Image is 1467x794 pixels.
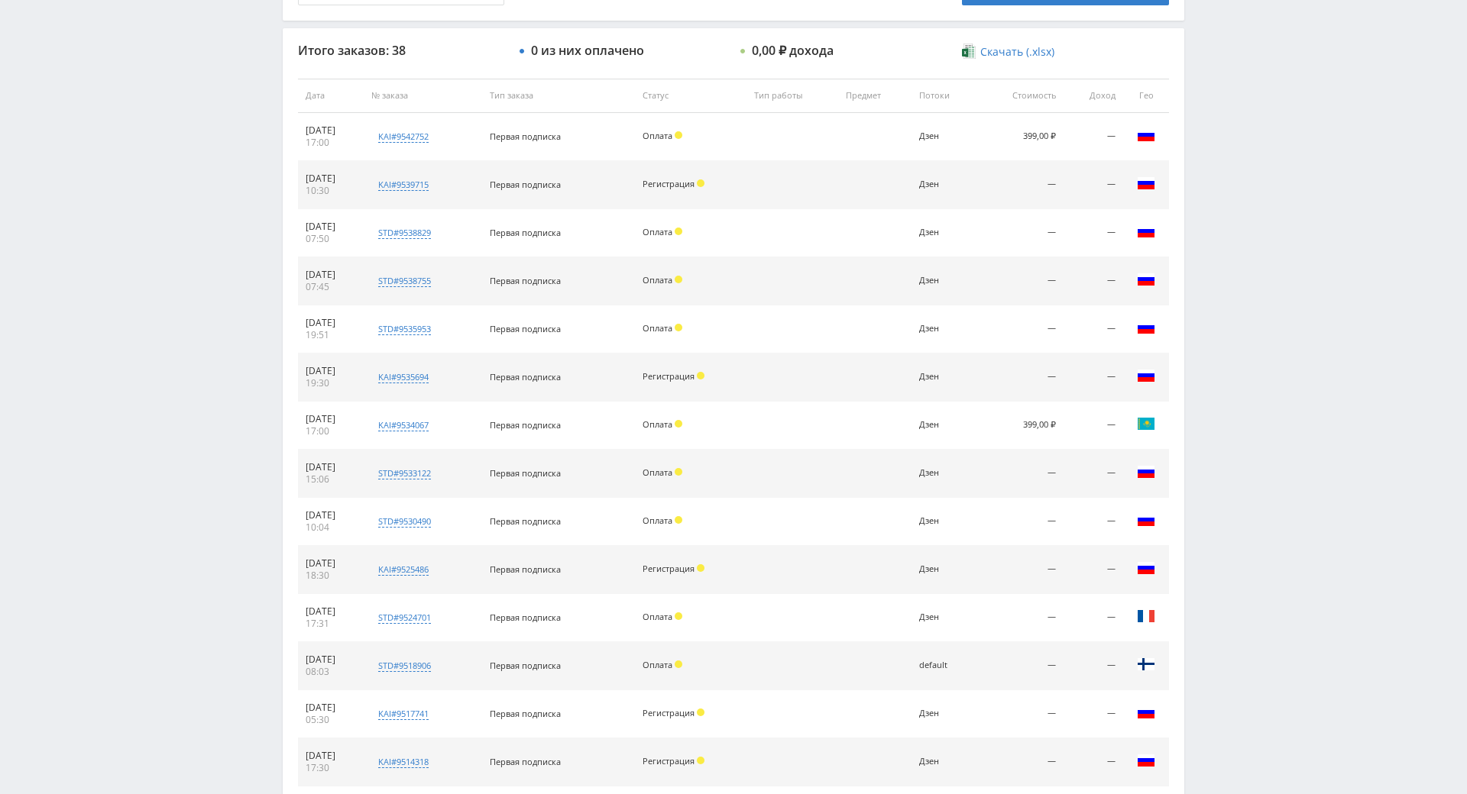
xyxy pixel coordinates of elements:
span: Оплата [643,226,672,237]
div: Дзен [919,612,970,622]
td: — [1064,690,1123,738]
div: [DATE] [306,750,356,762]
td: — [1064,305,1123,353]
span: Холд [675,324,682,331]
td: — [1064,402,1123,450]
span: Первая подписка [490,275,561,286]
div: [DATE] [306,461,356,473]
div: [DATE] [306,557,356,570]
div: kai#9542752 [378,131,429,143]
th: Доход [1064,79,1123,113]
td: — [1064,209,1123,257]
div: Дзен [919,708,970,718]
span: Холд [675,612,682,620]
div: Дзен [919,131,970,141]
span: Оплата [643,466,672,478]
span: Первая подписка [490,708,561,719]
td: — [1064,738,1123,786]
div: 10:30 [306,185,356,197]
span: Холд [697,372,704,379]
div: [DATE] [306,221,356,233]
img: fra.png [1137,607,1155,625]
div: Дзен [919,757,970,767]
div: [DATE] [306,124,356,137]
div: kai#9534067 [378,419,429,431]
span: Регистрация [643,370,695,382]
div: default [919,660,970,670]
img: rus.png [1137,511,1155,529]
span: Первая подписка [490,131,561,142]
td: — [978,450,1064,498]
div: Дзен [919,420,970,430]
div: 17:00 [306,137,356,149]
span: Скачать (.xlsx) [980,46,1054,58]
img: rus.png [1137,174,1155,192]
div: Дзен [919,516,970,526]
td: — [978,209,1064,257]
span: Оплата [643,515,672,526]
span: Холд [697,708,704,716]
div: 18:30 [306,570,356,582]
span: Оплата [643,274,672,286]
span: Холд [675,420,682,428]
div: Дзен [919,372,970,382]
span: Первая подписка [490,515,561,527]
div: 07:45 [306,281,356,293]
span: Холд [697,757,704,764]
td: — [978,161,1064,209]
span: Оплата [643,322,672,334]
div: [DATE] [306,509,356,521]
span: Оплата [643,611,672,622]
span: Холд [675,228,682,235]
th: Предмет [838,79,912,113]
div: 10:04 [306,521,356,534]
img: xlsx [962,44,975,59]
img: rus.png [1137,270,1155,289]
span: Регистрация [643,755,695,767]
td: — [978,690,1064,738]
div: 17:30 [306,762,356,774]
span: Оплата [643,418,672,430]
span: Первая подписка [490,660,561,671]
img: rus.png [1137,559,1155,577]
span: Первая подписка [490,227,561,238]
div: Дзен [919,564,970,574]
img: rus.png [1137,222,1155,240]
span: Оплата [643,130,672,141]
div: std#9535953 [378,323,431,335]
div: 0,00 ₽ дохода [752,44,834,57]
div: 17:00 [306,425,356,437]
td: — [978,738,1064,786]
div: 17:31 [306,618,356,630]
th: Статус [635,79,746,113]
div: [DATE] [306,269,356,281]
td: — [1064,642,1123,690]
td: 399,00 ₽ [978,113,1064,161]
span: Холд [675,516,682,524]
td: — [978,353,1064,402]
div: Дзен [919,468,970,478]
div: 19:30 [306,377,356,389]
span: Первая подписка [490,179,561,190]
td: — [1064,161,1123,209]
span: Холд [675,660,682,668]
td: — [1064,113,1123,161]
img: rus.png [1137,703,1155,721]
div: Дзен [919,228,970,237]
td: — [978,257,1064,305]
td: — [1064,594,1123,642]
div: [DATE] [306,365,356,377]
span: Холд [675,276,682,283]
span: Первая подписка [490,371,561,382]
img: rus.png [1137,318,1155,337]
div: std#9533122 [378,467,431,479]
td: — [978,642,1064,690]
img: rus.png [1137,751,1155,770]
a: Скачать (.xlsx) [962,44,1054,60]
td: — [978,546,1064,594]
div: std#9538755 [378,275,431,287]
img: rus.png [1137,463,1155,481]
span: Холд [697,179,704,187]
img: fin.png [1137,655,1155,673]
div: kai#9535694 [378,371,429,383]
